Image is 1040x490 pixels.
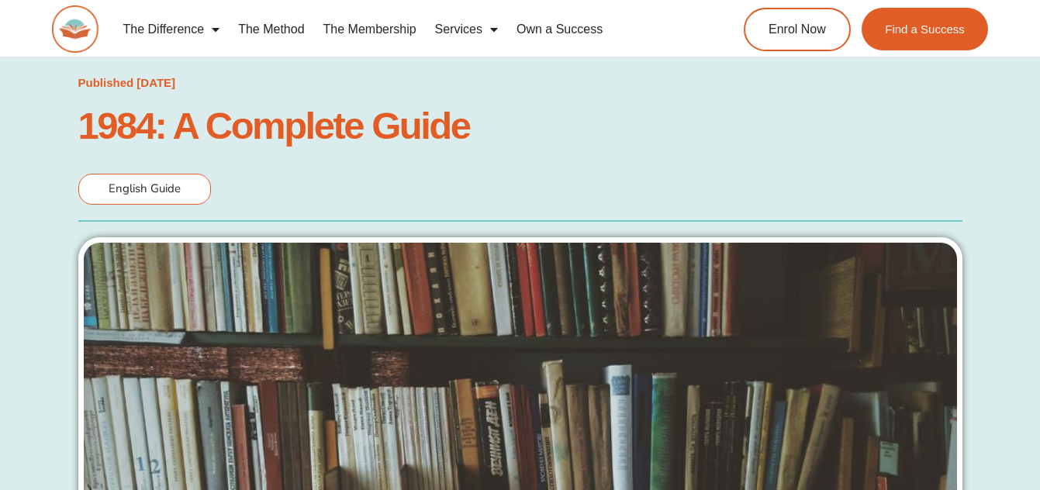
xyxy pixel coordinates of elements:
[744,8,851,51] a: Enrol Now
[314,12,426,47] a: The Membership
[136,76,175,89] time: [DATE]
[109,181,181,196] span: English Guide
[78,72,176,94] a: Published [DATE]
[78,109,962,143] h1: 1984: A Complete Guide
[769,23,826,36] span: Enrol Now
[114,12,230,47] a: The Difference
[426,12,507,47] a: Services
[885,23,965,35] span: Find a Success
[78,76,134,89] span: Published
[229,12,313,47] a: The Method
[114,12,690,47] nav: Menu
[507,12,612,47] a: Own a Success
[862,8,988,50] a: Find a Success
